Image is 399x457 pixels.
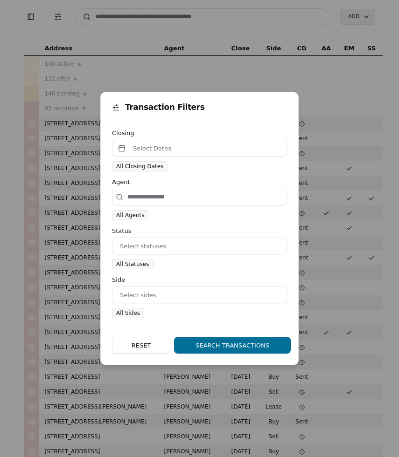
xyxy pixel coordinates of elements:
button: Reset [112,337,170,354]
button: Select statuses [112,238,287,254]
button: Select sides [112,286,287,303]
span: All Sides [116,308,140,318]
span: All Agents [116,211,144,220]
label: Side [112,277,125,283]
label: Closing [112,130,134,136]
button: Select Dates [112,140,287,157]
span: All Closing Dates [116,162,163,171]
h2: Transaction Filters [112,103,287,111]
button: Search Transactions [174,337,291,354]
label: Status [112,228,131,234]
label: Agent [112,179,130,185]
span: All Statuses [116,259,149,269]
